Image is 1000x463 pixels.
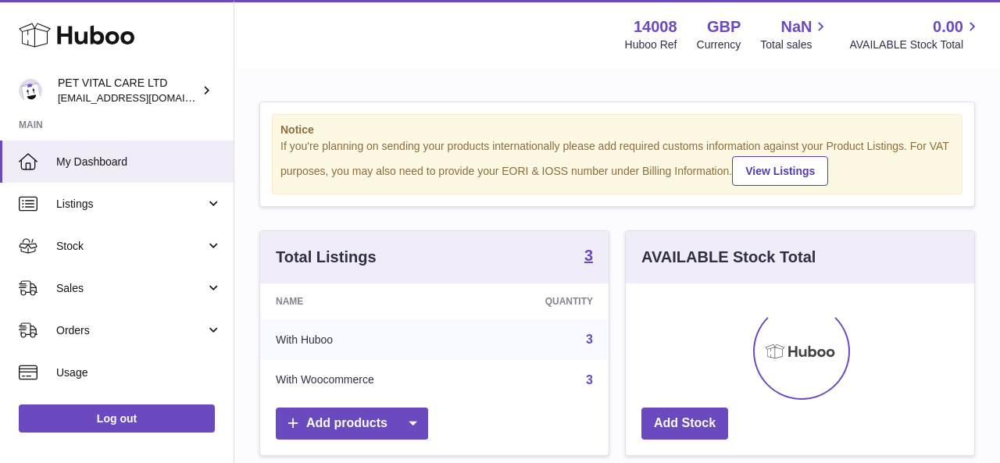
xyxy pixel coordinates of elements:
[634,16,677,37] strong: 14008
[56,197,205,212] span: Listings
[58,76,198,105] div: PET VITAL CARE LTD
[58,91,230,104] span: [EMAIL_ADDRESS][DOMAIN_NAME]
[260,360,477,401] td: With Woocommerce
[849,16,981,52] a: 0.00 AVAILABLE Stock Total
[780,16,812,37] span: NaN
[586,373,593,386] a: 3
[584,248,593,266] a: 3
[584,248,593,263] strong: 3
[732,156,828,186] a: View Listings
[280,139,954,186] div: If you're planning on sending your products internationally please add required customs informati...
[477,283,609,319] th: Quantity
[276,247,377,268] h3: Total Listings
[56,155,222,169] span: My Dashboard
[760,37,830,52] span: Total sales
[625,37,677,52] div: Huboo Ref
[56,323,205,338] span: Orders
[56,365,222,380] span: Usage
[641,408,728,440] a: Add Stock
[697,37,741,52] div: Currency
[280,123,954,137] strong: Notice
[849,37,981,52] span: AVAILABLE Stock Total
[56,281,205,296] span: Sales
[641,247,816,268] h3: AVAILABLE Stock Total
[260,283,477,319] th: Name
[19,79,42,102] img: petvitalcare@gmail.com
[276,408,428,440] a: Add products
[586,333,593,346] a: 3
[760,16,830,52] a: NaN Total sales
[933,16,963,37] span: 0.00
[56,239,205,254] span: Stock
[707,16,741,37] strong: GBP
[260,319,477,360] td: With Huboo
[19,404,215,433] a: Log out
